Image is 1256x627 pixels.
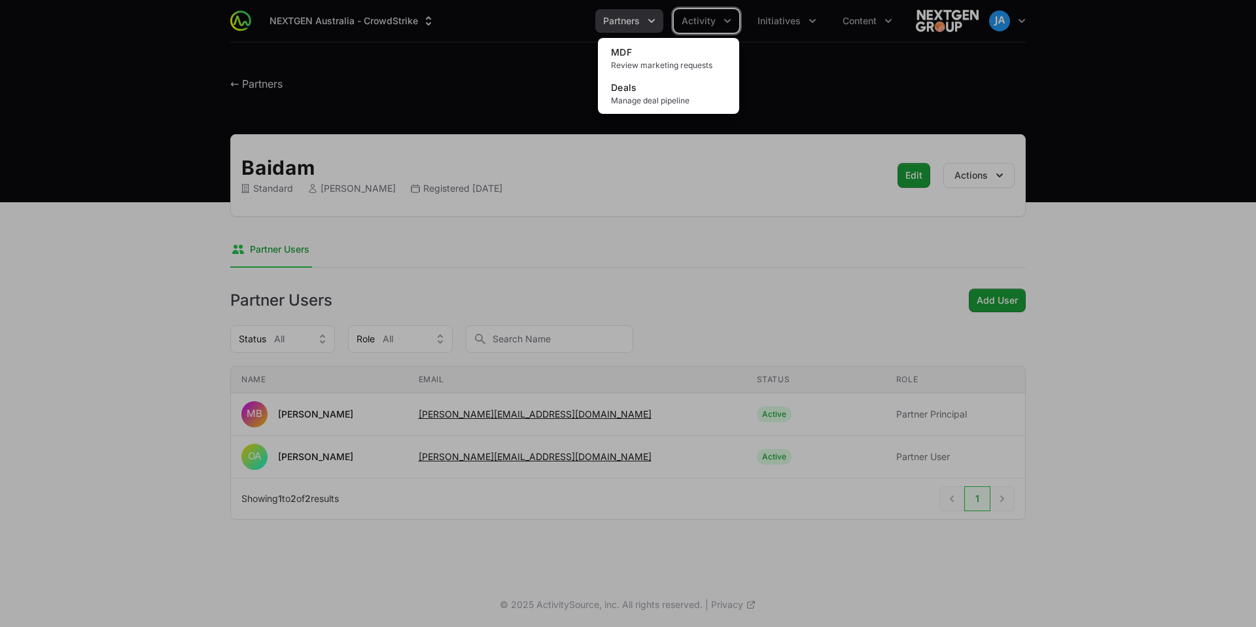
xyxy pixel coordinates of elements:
[601,76,737,111] a: DealsManage deal pipeline
[611,82,637,93] span: Deals
[611,96,726,106] span: Manage deal pipeline
[674,9,739,33] div: Activity menu
[611,60,726,71] span: Review marketing requests
[601,41,737,76] a: MDFReview marketing requests
[251,9,900,33] div: Main navigation
[611,46,632,58] span: MDF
